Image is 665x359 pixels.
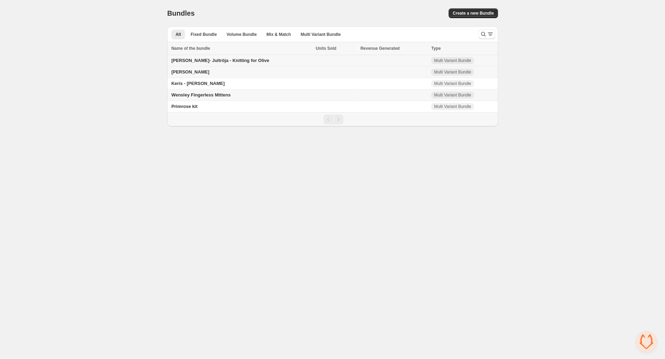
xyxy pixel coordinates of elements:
[434,104,471,109] span: Multi Variant Bundle
[434,92,471,98] span: Multi Variant Bundle
[431,45,494,52] div: Type
[315,45,343,52] button: Units Sold
[434,81,471,86] span: Multi Variant Bundle
[448,8,498,18] button: Create a new Bundle
[227,32,257,37] span: Volume Bundle
[360,45,400,52] span: Revenue Generated
[315,45,336,52] span: Units Sold
[171,92,230,97] span: Wensley Fingerless Mittens
[190,32,217,37] span: Fixed Bundle
[478,29,495,39] button: Search and filter results
[175,32,181,37] span: All
[167,112,498,126] nav: Pagination
[171,81,225,86] span: Keris - [PERSON_NAME]
[453,10,494,16] span: Create a new Bundle
[171,58,269,63] span: [PERSON_NAME]- Jultröja - Knitting for Olive
[636,331,657,352] div: Öppna chatt
[360,45,407,52] button: Revenue Generated
[171,104,197,109] span: Primrose kit
[434,58,471,63] span: Multi Variant Bundle
[300,32,341,37] span: Multi Variant Bundle
[171,45,311,52] div: Name of the bundle
[171,69,209,75] span: [PERSON_NAME]
[434,69,471,75] span: Multi Variant Bundle
[266,32,291,37] span: Mix & Match
[167,9,195,17] h1: Bundles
